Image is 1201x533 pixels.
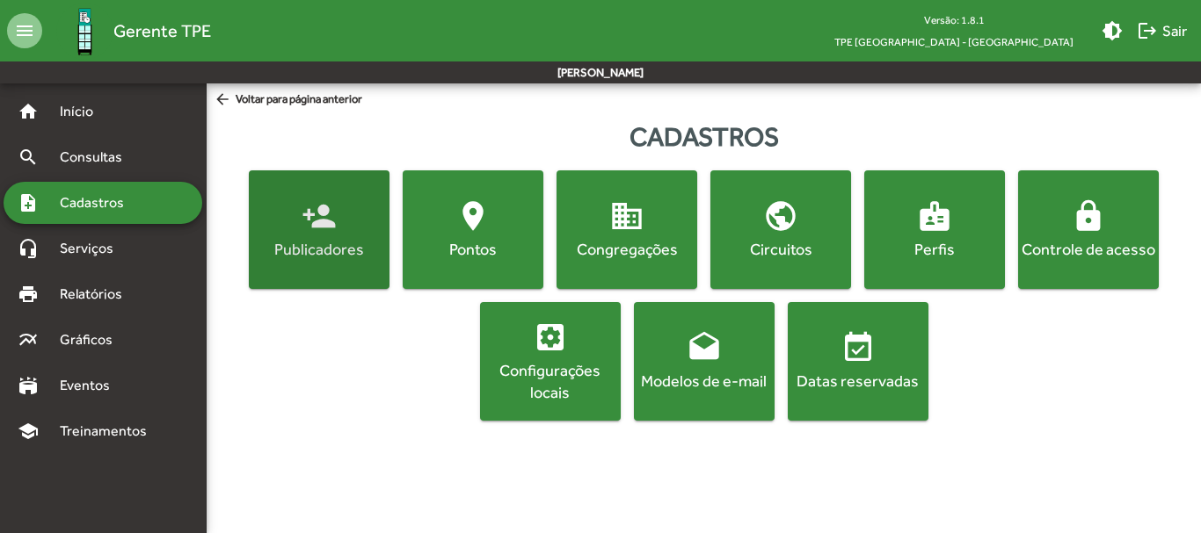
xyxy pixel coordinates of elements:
button: Perfis [864,170,1005,289]
span: Gerente TPE [113,17,211,45]
button: Pontos [403,170,543,289]
span: Início [49,101,119,122]
button: Congregações [557,170,697,289]
div: Perfis [868,238,1001,260]
mat-icon: headset_mic [18,238,39,259]
mat-icon: brightness_medium [1102,20,1123,41]
span: Treinamentos [49,421,168,442]
mat-icon: arrow_back [214,90,236,110]
span: Cadastros [49,192,147,213]
mat-icon: logout [1137,20,1158,41]
button: Sair [1130,15,1194,47]
span: Sair [1137,15,1187,47]
mat-icon: stadium [18,375,39,396]
button: Datas reservadas [788,302,928,421]
mat-icon: print [18,284,39,305]
img: Logo [56,3,113,60]
div: Configurações locais [484,359,617,403]
span: Relatórios [49,284,145,305]
span: Eventos [49,375,134,396]
mat-icon: multiline_chart [18,329,39,350]
mat-icon: event_available [841,330,876,365]
div: Datas reservadas [791,370,925,392]
mat-icon: menu [7,13,42,48]
button: Controle de acesso [1018,170,1159,289]
mat-icon: person_add [302,198,337,234]
button: Circuitos [710,170,851,289]
mat-icon: drafts [687,330,722,365]
span: Gráficos [49,329,136,350]
mat-icon: settings_applications [533,320,568,355]
div: Pontos [406,238,540,260]
div: Congregações [560,238,694,260]
span: Voltar para página anterior [214,90,362,110]
div: Versão: 1.8.1 [820,9,1088,31]
mat-icon: public [763,198,798,234]
mat-icon: location_on [455,198,491,234]
mat-icon: home [18,101,39,122]
div: Modelos de e-mail [637,370,771,392]
button: Modelos de e-mail [634,302,775,421]
mat-icon: search [18,147,39,168]
div: Publicadores [252,238,386,260]
button: Configurações locais [480,302,621,421]
div: Circuitos [714,238,848,260]
div: Cadastros [207,117,1201,156]
mat-icon: badge [917,198,952,234]
mat-icon: lock [1071,198,1106,234]
button: Publicadores [249,170,389,289]
mat-icon: school [18,421,39,442]
mat-icon: note_add [18,192,39,213]
mat-icon: domain [609,198,644,234]
div: Controle de acesso [1022,238,1155,260]
span: Serviços [49,238,137,259]
a: Gerente TPE [42,3,211,60]
span: TPE [GEOGRAPHIC_DATA] - [GEOGRAPHIC_DATA] [820,31,1088,53]
span: Consultas [49,147,145,168]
